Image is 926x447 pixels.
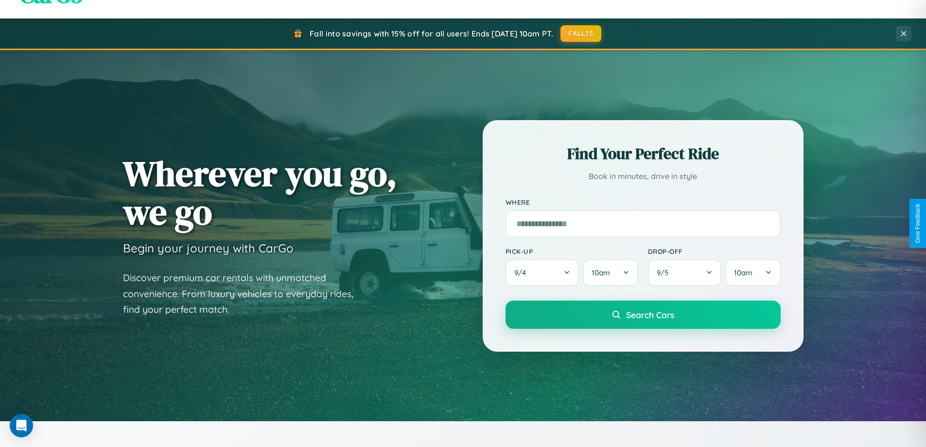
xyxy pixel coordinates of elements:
span: 10am [592,268,610,277]
h2: Find Your Perfect Ride [506,143,781,164]
p: Discover premium car rentals with unmatched convenience. From luxury vehicles to everyday rides, ... [123,270,366,318]
span: Search Cars [626,309,674,320]
span: 9 / 5 [657,268,673,277]
button: 9/5 [648,259,722,286]
label: Where [506,198,781,206]
div: Give Feedback [914,204,921,243]
button: 10am [583,259,638,286]
button: 10am [725,259,780,286]
p: Book in minutes, drive in style [506,169,781,183]
button: 9/4 [506,259,579,286]
button: Search Cars [506,301,781,329]
span: 9 / 4 [514,268,531,277]
span: 10am [734,268,752,277]
h1: Wherever you go, we go [123,154,397,231]
label: Pick-up [506,247,638,255]
span: Fall into savings with 15% off for all users! Ends [DATE] 10am PT. [310,29,553,38]
div: Open Intercom Messenger [10,414,33,437]
button: FALL15 [560,25,601,42]
h3: Begin your journey with CarGo [123,241,294,255]
label: Drop-off [648,247,781,255]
